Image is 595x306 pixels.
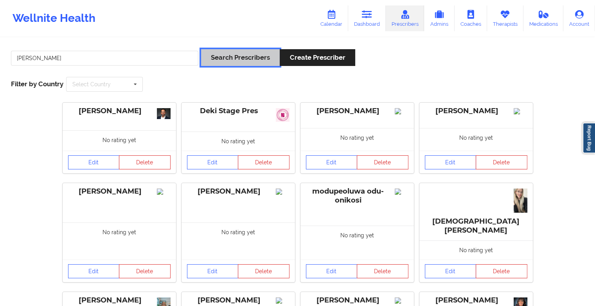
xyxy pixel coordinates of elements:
a: Account [563,5,595,31]
a: Edit [306,155,358,169]
div: No rating yet [419,240,533,260]
div: No rating yet [182,222,295,260]
div: [PERSON_NAME] [306,296,408,305]
button: Delete [119,264,171,278]
button: Delete [119,155,171,169]
img: 0052e3ff-777b-4aca-b0e1-080d590c5aa1_IMG_7016.JPG [514,189,527,213]
div: [PERSON_NAME] [68,187,171,196]
div: No rating yet [300,226,414,260]
input: Search Keywords [11,51,198,66]
a: Medications [523,5,564,31]
button: Delete [357,264,408,278]
a: Edit [68,155,120,169]
a: Edit [425,155,476,169]
span: Filter by Country [11,80,63,88]
div: Select Country [72,82,111,87]
button: Delete [238,155,289,169]
img: Image%2Fplaceholer-image.png [395,297,408,304]
div: No rating yet [300,128,414,151]
button: Delete [476,155,527,169]
button: Create Prescriber [280,49,355,66]
a: Prescribers [386,5,424,31]
img: Image%2Fplaceholer-image.png [395,108,408,114]
a: Dashboard [348,5,386,31]
button: Delete [238,264,289,278]
div: [PERSON_NAME] [68,296,171,305]
div: modupeoluwa odu-onikosi [306,187,408,205]
a: Edit [306,264,358,278]
a: Admins [424,5,455,31]
button: Delete [357,155,408,169]
div: No rating yet [419,128,533,151]
div: Deki Stage Pres [187,107,289,116]
button: Search Prescribers [201,49,280,66]
img: Image%2Fplaceholer-image.png [276,297,289,304]
a: Coaches [455,5,487,31]
a: Edit [187,155,239,169]
a: Edit [68,264,120,278]
div: No rating yet [63,222,176,260]
div: No rating yet [63,130,176,151]
div: [PERSON_NAME] [68,107,171,116]
a: Edit [187,264,239,278]
a: Report Bug [582,123,595,153]
div: [DEMOGRAPHIC_DATA][PERSON_NAME] [425,187,527,235]
a: Calendar [315,5,348,31]
div: [PERSON_NAME] [425,107,527,116]
img: Image%2Fplaceholer-image.png [157,189,171,195]
a: Therapists [487,5,523,31]
img: Image%2Fplaceholer-image.png [395,189,408,195]
div: No rating yet [182,132,295,151]
div: [PERSON_NAME] [187,296,289,305]
div: [PERSON_NAME] [187,187,289,196]
a: Edit [425,264,476,278]
img: Image%2Fplaceholer-image.png [514,108,527,114]
img: 0483450a-f106-49e5-a06f-46585b8bd3b5_slack_1.jpg [276,108,289,122]
div: [PERSON_NAME] [306,107,408,116]
button: Delete [476,264,527,278]
img: Image%2Fplaceholer-image.png [276,189,289,195]
img: ee46b579-6dda-4ebc-84ff-89c25734b56f_Ragavan_Mahadevan29816-Edit-WEB_VERSION_Chris_Gillett_Housto... [157,108,171,119]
